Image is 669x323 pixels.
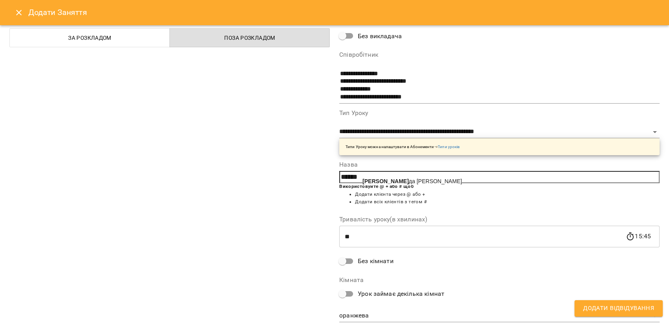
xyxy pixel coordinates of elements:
span: За розкладом [15,33,165,43]
li: Додати всіх клієнтів з тегом # [355,198,660,206]
button: Close [9,3,28,22]
div: оранжева [339,310,660,322]
label: Тривалість уроку(в хвилинах) [339,216,660,223]
button: Додати Відвідування [574,300,663,317]
h6: Додати Заняття [28,6,660,19]
b: [PERSON_NAME] [362,178,409,184]
span: Додати Відвідування [583,303,654,314]
span: Без кімнати [358,256,394,266]
span: Без викладача [358,32,402,41]
span: да [PERSON_NAME] [362,178,462,184]
label: Назва [339,161,660,168]
b: Використовуйте @ + або # щоб [339,184,414,189]
button: За розкладом [9,28,170,47]
button: Поза розкладом [169,28,330,47]
span: Поза розкладом [175,33,325,43]
label: Кімната [339,277,660,283]
label: Тип Уроку [339,110,660,116]
p: Типи Уроку можна налаштувати в Абонементи -> [346,144,460,150]
span: Урок займає декілька кімнат [358,289,444,299]
label: Співробітник [339,52,660,58]
a: Типи уроків [438,145,460,149]
li: Додати клієнта через @ або + [355,191,660,199]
